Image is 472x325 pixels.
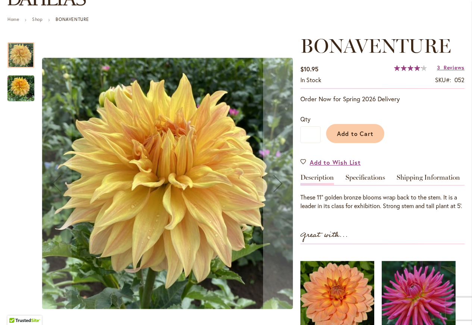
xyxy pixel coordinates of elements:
span: In stock [300,76,321,84]
span: $10.95 [300,65,318,73]
button: Add to Cart [326,124,384,143]
a: Add to Wish List [300,158,361,167]
a: Shipping Information [397,174,460,185]
span: BONAVENTURE [300,34,451,58]
span: Reviews [444,64,465,71]
div: Bonaventure [7,68,34,101]
a: Shop [32,16,43,22]
div: Availability [300,76,321,84]
div: 052 [454,76,465,84]
strong: SKU [435,76,451,84]
span: Qty [300,115,310,123]
div: Detailed Product Info [300,174,465,210]
strong: BONAVENTURE [56,16,89,22]
p: These 11" golden bronze blooms wrap back to the stem. It is a leader in its class for exhibition.... [300,193,465,210]
div: Bonaventure [7,35,42,68]
a: Home [7,16,19,22]
img: Bonaventure [42,58,293,309]
img: Bonaventure [7,71,34,106]
span: Add to Wish List [310,158,361,167]
span: 3 [437,64,440,71]
span: Add to Cart [337,130,374,137]
strong: Great with... [300,229,348,241]
a: Specifications [346,174,385,185]
div: 84% [394,65,427,71]
a: Description [300,174,334,185]
a: 3 Reviews [437,64,465,71]
iframe: Launch Accessibility Center [6,298,26,319]
p: Order Now for Spring 2026 Delivery [300,95,465,103]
